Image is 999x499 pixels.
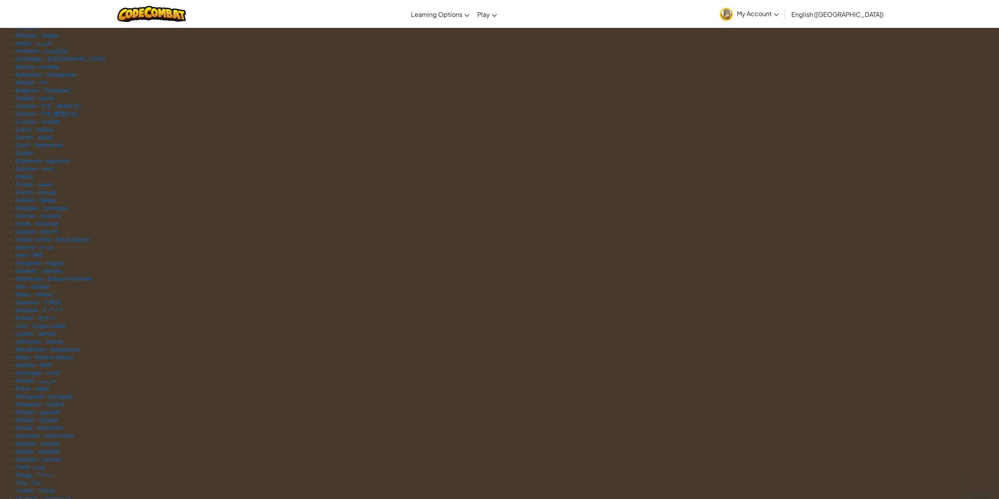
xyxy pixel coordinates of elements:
[16,299,61,305] a: Japanese - 日本語
[16,276,91,282] a: Indonesian - Bahasa Indonesia
[16,441,60,447] a: Spanish - español
[16,126,53,133] a: Czech - čeština
[16,315,55,321] a: Korean - 한국어
[737,9,779,18] span: My Account
[16,150,34,156] a: English
[117,6,186,22] img: CodeCombat logo
[16,244,54,250] a: Hebrew - ‎‫עברית‬‎
[16,338,63,345] a: Lithuanian - lietuvių
[407,4,473,25] a: Learning Options
[16,260,64,266] a: Hungarian - magyar
[16,433,73,439] a: Slovenian - slovenščina
[16,205,69,211] a: Georgian - ქართული
[16,119,60,125] a: Croatian - hrvatski
[16,174,33,180] a: Filipino
[16,323,66,329] a: Latin - Lingua Latina
[16,64,59,70] a: Basque - euskara
[16,354,73,360] a: Malay - Bahasa Melayu
[16,480,41,486] a: Thai - ไทย
[16,103,85,109] a: Chinese - 中文（简体中文）
[16,213,60,219] a: German - Deutsch
[16,134,52,141] a: Danish - dansk
[16,48,68,54] a: Armenian - Հայերէն
[16,71,76,78] a: Belarusian - беларуская
[16,79,48,86] a: Bengali - বাংলা
[716,2,783,26] a: My Account
[16,409,60,415] a: Russian - русский
[787,4,888,25] a: English ([GEOGRAPHIC_DATA])
[16,401,64,408] a: Romanian - română
[473,4,501,25] a: Play
[16,393,73,400] a: Portuguese - português
[16,221,58,227] a: Greek - Ελληνικά
[16,283,50,290] a: Irish - Gaeilge
[16,378,56,384] a: Persian - ‎‫فارسی‬‎
[16,417,58,423] a: Serbian - Српски
[720,8,733,21] img: avatar
[16,228,58,235] a: Gujarati - ગુજરાતી
[16,291,53,298] a: Italian - italiano
[16,370,60,376] a: Norwegian - norsk
[16,158,70,164] a: Esperanto - esperanto
[16,386,49,392] a: Polish - polski
[16,464,45,470] a: Tamil - தமிழ்
[16,95,54,101] a: Catalan - català
[477,10,490,18] span: Play
[968,468,993,493] iframe: Button to launch messaging window
[16,189,57,196] a: French - français
[16,362,51,368] a: Maltese - Malti
[16,488,55,494] a: Turkish - Türkçe
[16,197,57,203] a: Galician - galego
[16,181,53,188] a: Finnish - suomi
[16,425,63,431] a: Slovak - slovenčina
[16,268,62,274] a: Icelandic - íslenska
[16,111,79,117] a: Chinese - 中文 (繁體中文)
[16,87,69,93] a: Bulgarian - български
[16,56,105,62] a: Azerbaijani - [GEOGRAPHIC_DATA]
[16,331,57,337] a: Latvian - latviešu
[16,32,58,38] a: Albanian - shqipe
[411,10,462,18] span: Learning Options
[16,236,90,243] a: Haitian Creole - kreyòl ayisyen
[16,252,42,258] a: Hindi - हिन्दी
[791,10,884,18] span: English ([GEOGRAPHIC_DATA])
[16,346,80,353] a: Macedonian - македонски
[16,142,63,148] a: Dutch - Nederlands
[16,40,51,46] a: Arabic - ‎‫العربية‬‎
[16,166,54,172] a: Estonian - eesti
[16,448,59,455] a: Swahili - Kiswahili
[16,472,53,478] a: Telugu - తెలుగు
[16,307,65,313] a: Kannada - ಕನ್ನಡ
[16,456,62,462] a: Swedish - svenska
